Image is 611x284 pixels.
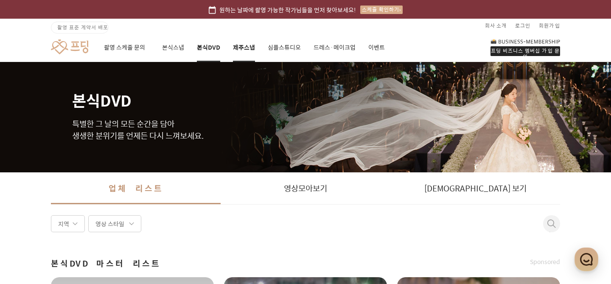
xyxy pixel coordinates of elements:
div: 지역 [51,215,85,232]
span: 촬영 표준 계약서 배포 [57,23,108,31]
a: 홈 [3,211,56,232]
a: 업체 리스트 [51,172,221,204]
a: 본식스냅 [162,33,184,62]
div: 프딩 비즈니스 멤버십 가입 문의 [490,46,560,56]
a: 촬영 표준 계약서 배포 [51,22,109,34]
p: 특별한 그 날의 모든 순간을 담아 생생한 분위기를 언제든 다시 느껴보세요. [72,118,539,142]
span: 설정 [131,224,141,231]
a: 이벤트 [368,33,385,62]
a: 설정 [109,211,163,232]
span: 홈 [27,224,32,231]
a: 대화 [56,211,109,232]
a: 로그인 [515,19,530,32]
div: 스케줄 확인하기 [360,6,403,14]
span: 대화 [78,224,88,231]
a: 회사 소개 [485,19,507,32]
span: 원하는 날짜에 촬영 가능한 작가님들을 먼저 찾아보세요! [219,5,356,14]
a: 드레스·메이크업 [314,33,356,62]
a: 회원가입 [539,19,560,32]
a: 프딩 비즈니스 멤버십 가입 문의 [490,38,560,56]
h1: 본식DVD [72,62,539,108]
button: 취소 [543,219,553,236]
a: 촬영 스케줄 문의 [104,33,149,62]
a: [DEMOGRAPHIC_DATA] 보기 [390,172,560,204]
a: 본식DVD [197,33,220,62]
a: 심플스튜디오 [268,33,301,62]
a: 영상모아보기 [221,172,390,204]
div: 영상 스타일 [88,215,141,232]
span: Sponsored [530,258,560,266]
span: 본식DVD 마스터 리스트 [51,258,161,270]
a: 제주스냅 [233,33,255,62]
